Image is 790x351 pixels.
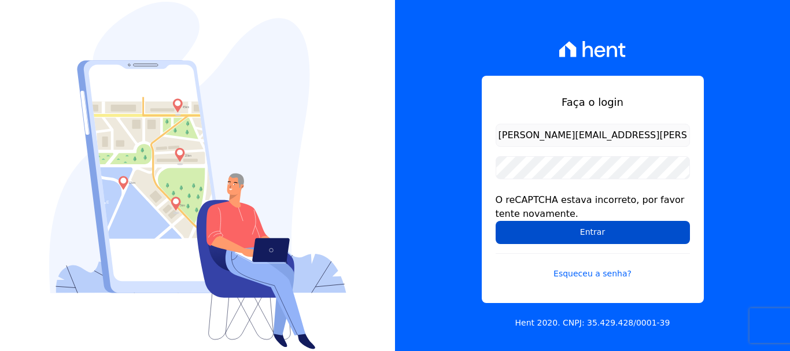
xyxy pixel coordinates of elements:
a: Esqueceu a senha? [496,253,690,280]
h1: Faça o login [496,94,690,110]
img: Login [49,2,346,349]
input: Email [496,124,690,147]
p: Hent 2020. CNPJ: 35.429.428/0001-39 [515,317,670,329]
div: O reCAPTCHA estava incorreto, por favor tente novamente. [496,193,690,221]
input: Entrar [496,221,690,244]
